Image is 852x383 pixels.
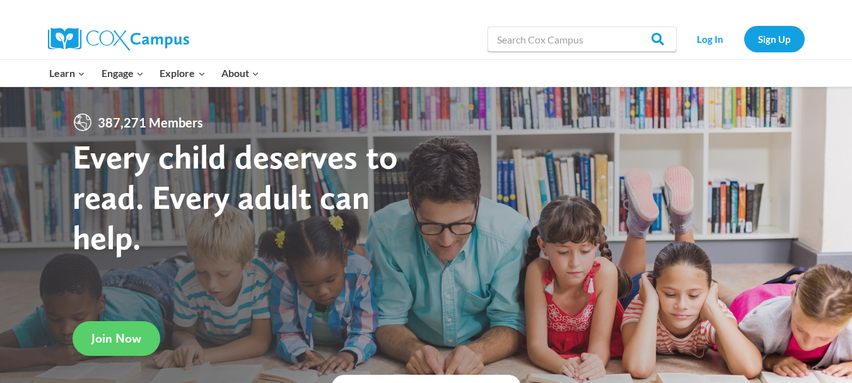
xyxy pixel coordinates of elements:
img: Cox Campus [48,28,189,50]
a: Sign Up [744,26,805,52]
nav: Secondary Navigation [683,26,805,52]
a: Join Now [73,321,160,356]
span: Engage [102,65,144,81]
span: 387,271 Members [93,112,208,133]
span: Learn [49,65,85,81]
span: Join Now [91,331,141,346]
strong: Every child deserves to read. Every adult can help. [73,136,398,257]
span: Explore [160,65,205,81]
input: Search Cox Campus [487,27,677,52]
a: Log In [683,26,738,52]
span: About [221,65,259,81]
nav: Primary Navigation [42,60,267,86]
